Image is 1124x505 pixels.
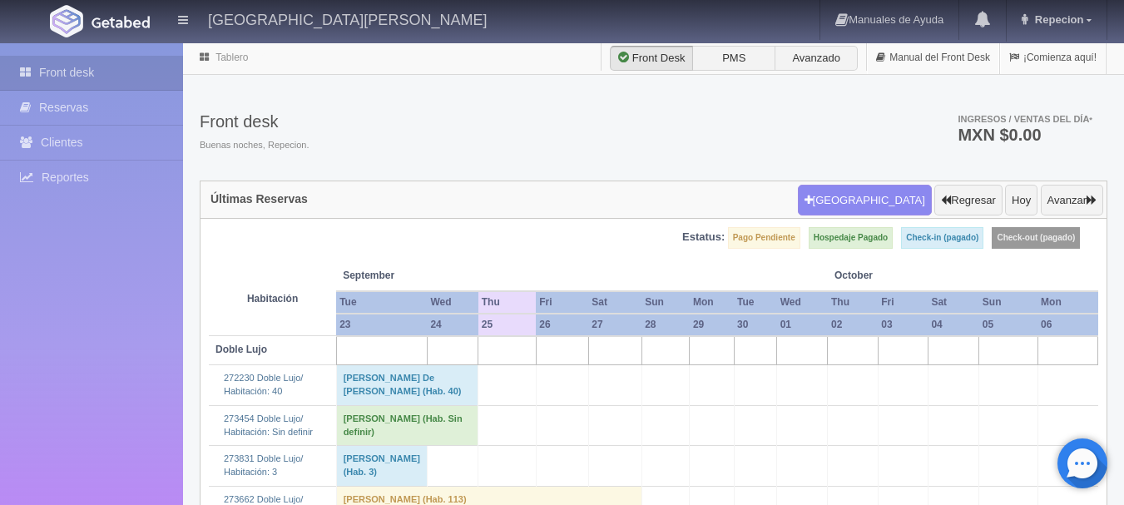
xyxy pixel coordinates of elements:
span: September [343,269,472,283]
td: [PERSON_NAME] De [PERSON_NAME] (Hab. 40) [336,365,478,405]
th: 06 [1037,314,1097,336]
th: Tue [336,291,427,314]
th: Sat [588,291,641,314]
th: 03 [878,314,928,336]
th: Sun [641,291,690,314]
th: Sun [979,291,1037,314]
span: October [834,269,921,283]
th: Thu [828,291,878,314]
label: Check-in (pagado) [901,227,983,249]
button: Avanzar [1041,185,1103,216]
button: Hoy [1005,185,1037,216]
th: Mon [1037,291,1097,314]
a: Manual del Front Desk [867,42,999,74]
label: Check-out (pagado) [992,227,1080,249]
label: PMS [692,46,775,71]
a: Tablero [215,52,248,63]
label: Hospedaje Pagado [809,227,893,249]
span: Buenas noches, Repecion. [200,139,309,152]
th: 29 [690,314,734,336]
th: 23 [336,314,427,336]
th: 05 [979,314,1037,336]
a: 273454 Doble Lujo/Habitación: Sin definir [224,413,313,437]
a: 273831 Doble Lujo/Habitación: 3 [224,453,303,477]
img: Getabed [50,5,83,37]
td: [PERSON_NAME] (Hab. 3) [336,446,427,486]
th: 24 [427,314,478,336]
b: Doble Lujo [215,344,267,355]
th: 02 [828,314,878,336]
th: Sat [928,291,978,314]
h3: Front desk [200,112,309,131]
th: Fri [536,291,588,314]
th: Fri [878,291,928,314]
label: Estatus: [682,230,725,245]
th: 25 [478,314,537,336]
th: Mon [690,291,734,314]
th: 30 [734,314,777,336]
label: Pago Pendiente [728,227,800,249]
h3: MXN $0.00 [958,126,1092,143]
a: ¡Comienza aquí! [1000,42,1106,74]
th: Wed [777,291,828,314]
th: 01 [777,314,828,336]
button: Regresar [934,185,1002,216]
button: [GEOGRAPHIC_DATA] [798,185,932,216]
th: 27 [588,314,641,336]
label: Front Desk [610,46,693,71]
th: 04 [928,314,978,336]
th: 26 [536,314,588,336]
strong: Habitación [247,293,298,304]
a: 272230 Doble Lujo/Habitación: 40 [224,373,303,396]
span: Ingresos / Ventas del día [958,114,1092,124]
h4: [GEOGRAPHIC_DATA][PERSON_NAME] [208,8,487,29]
img: Getabed [92,16,150,28]
th: Wed [427,291,478,314]
span: Repecion [1031,13,1084,26]
label: Avanzado [775,46,858,71]
th: Thu [478,291,537,314]
th: Tue [734,291,777,314]
td: [PERSON_NAME] (Hab. Sin definir) [336,405,478,445]
h4: Últimas Reservas [210,193,308,205]
th: 28 [641,314,690,336]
